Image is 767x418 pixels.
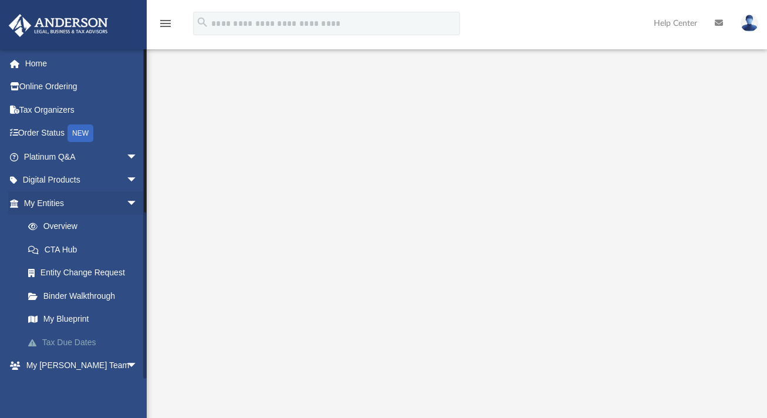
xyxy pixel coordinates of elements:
span: arrow_drop_down [126,191,150,215]
span: arrow_drop_down [126,168,150,193]
img: Anderson Advisors Platinum Portal [5,14,111,37]
a: Entity Change Request [16,261,156,285]
a: Order StatusNEW [8,122,156,146]
img: User Pic [741,15,758,32]
a: My Blueprint [16,308,150,331]
span: arrow_drop_down [126,145,150,169]
div: NEW [67,124,93,142]
a: CTA Hub [16,238,156,261]
a: Binder Walkthrough [16,284,156,308]
a: Digital Productsarrow_drop_down [8,168,156,192]
a: Tax Due Dates [16,331,156,354]
a: Online Ordering [8,75,156,99]
a: Platinum Q&Aarrow_drop_down [8,145,156,168]
span: arrow_drop_down [126,354,150,378]
a: Overview [16,215,156,238]
a: Tax Organizers [8,98,156,122]
i: search [196,16,209,29]
a: My [PERSON_NAME] Teamarrow_drop_down [8,354,150,377]
a: My Entitiesarrow_drop_down [8,191,156,215]
i: menu [158,16,173,31]
a: Home [8,52,156,75]
a: My [PERSON_NAME] Team [16,377,144,414]
a: menu [158,22,173,31]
